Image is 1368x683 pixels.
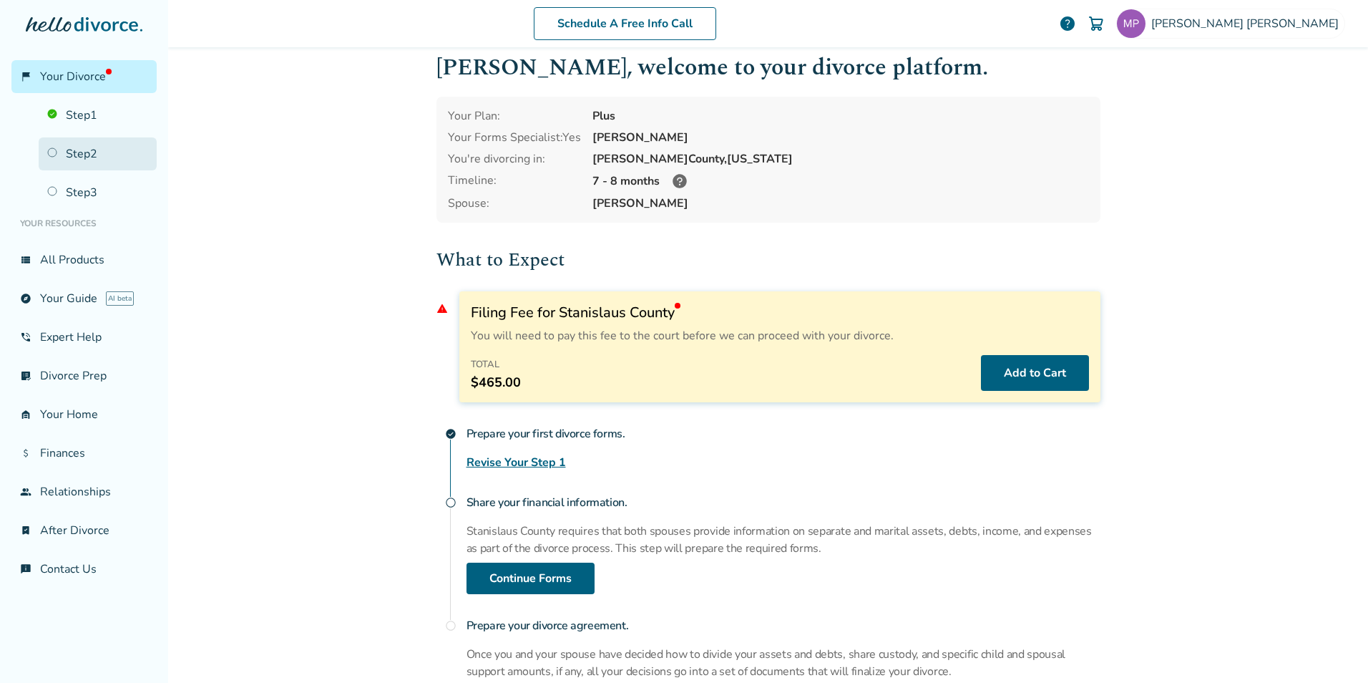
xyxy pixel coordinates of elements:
div: Timeline: [448,173,581,190]
a: phone_in_talkExpert Help [11,321,157,354]
span: check_circle [445,428,456,440]
h1: [PERSON_NAME] , welcome to your divorce platform. [436,50,1100,85]
li: Your Resources [11,209,157,238]
a: help [1059,15,1076,32]
div: Plus [592,108,1089,124]
span: radio_button_unchecked [445,497,456,508]
span: bookmark_check [20,525,31,536]
div: Your Forms Specialist: Yes [448,130,581,145]
a: attach_moneyFinances [11,437,157,470]
span: $465.00 [471,374,521,391]
span: chat_info [20,563,31,575]
span: phone_in_talk [20,331,31,343]
span: garage_home [20,409,31,420]
h3: Filing Fee for Stanislaus County [471,303,1089,322]
a: Step3 [39,176,157,209]
a: Step2 [39,137,157,170]
a: Revise Your Step 1 [466,454,566,471]
img: perceptiveshark@yahoo.com [1117,9,1145,38]
a: view_listAll Products [11,243,157,276]
span: radio_button_unchecked [445,620,456,631]
img: Cart [1088,15,1105,32]
span: view_list [20,254,31,266]
span: flag_2 [20,71,31,82]
div: 7 - 8 months [592,173,1089,190]
h4: Prepare your divorce agreement. [466,611,1100,640]
iframe: Chat Widget [1296,614,1368,683]
span: attach_money [20,447,31,459]
a: chat_infoContact Us [11,553,157,586]
p: You will need to pay this fee to the court before we can proceed with your divorce. [471,328,1089,344]
div: [PERSON_NAME] County, [US_STATE] [592,151,1089,167]
h4: Total [471,355,521,374]
p: Once you and your spouse have decided how to divide your assets and debts, share custody, and spe... [466,646,1100,680]
span: [PERSON_NAME] [592,195,1089,211]
div: [PERSON_NAME] [592,130,1089,145]
p: Stanislaus County requires that both spouses provide information on separate and marital assets, ... [466,523,1100,557]
a: Step1 [39,99,157,132]
span: group [20,486,31,498]
h4: Share your financial information. [466,488,1100,517]
span: warning [436,303,448,314]
span: Spouse: [448,195,581,211]
span: Your Divorce [40,69,112,84]
div: You're divorcing in: [448,151,581,167]
a: Continue Forms [466,563,595,594]
span: explore [20,293,31,304]
a: flag_2Your Divorce [11,60,157,93]
a: bookmark_checkAfter Divorce [11,514,157,547]
h4: Prepare your first divorce forms. [466,420,1100,448]
a: exploreYour GuideAI beta [11,282,157,315]
h2: What to Expect [436,246,1100,274]
span: [PERSON_NAME] [PERSON_NAME] [1151,16,1344,32]
div: Your Plan: [448,108,581,124]
span: AI beta [106,291,134,306]
a: groupRelationships [11,475,157,508]
a: list_alt_checkDivorce Prep [11,359,157,392]
button: Add to Cart [981,355,1089,391]
a: Schedule A Free Info Call [534,7,716,40]
a: garage_homeYour Home [11,398,157,431]
span: list_alt_check [20,370,31,382]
